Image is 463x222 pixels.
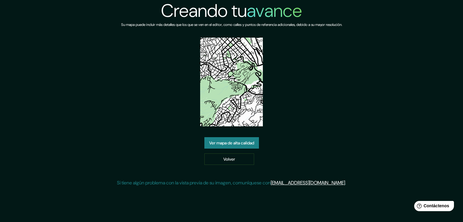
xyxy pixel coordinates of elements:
[200,38,263,126] img: vista previa del mapa creado
[117,180,271,186] font: Si tiene algún problema con la vista previa de su imagen, comuníquese con
[223,156,235,162] font: Volver
[204,153,254,165] a: Volver
[121,22,342,27] font: Su mapa puede incluir más detalles que los que se ven en el editor, como calles y puntos de refer...
[271,180,345,186] a: [EMAIL_ADDRESS][DOMAIN_NAME]
[345,180,346,186] font: .
[209,140,254,146] font: Ver mapa de alta calidad
[409,199,456,215] iframe: Lanzador de widgets de ayuda
[204,137,259,149] a: Ver mapa de alta calidad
